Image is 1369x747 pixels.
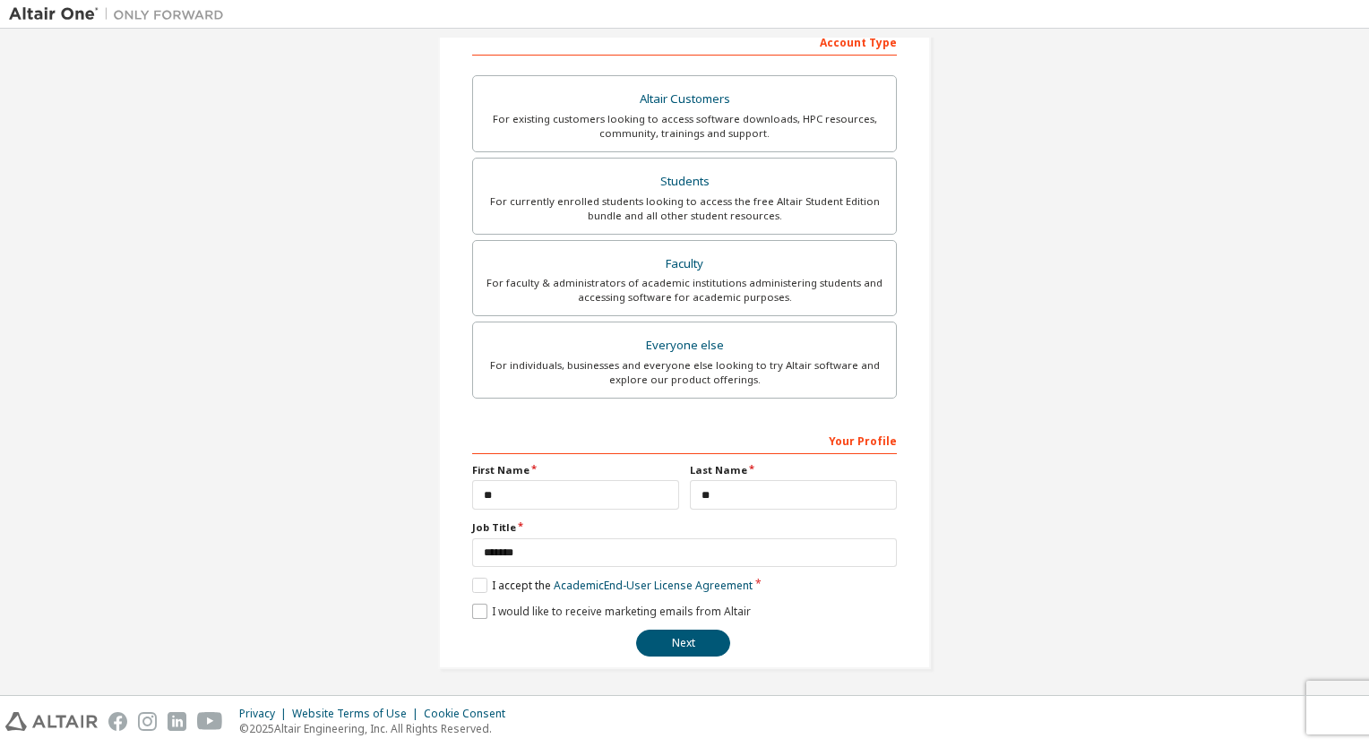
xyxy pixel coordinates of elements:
label: First Name [472,463,679,477]
button: Next [636,630,730,657]
div: For individuals, businesses and everyone else looking to try Altair software and explore our prod... [484,358,885,387]
div: For faculty & administrators of academic institutions administering students and accessing softwa... [484,276,885,305]
div: Altair Customers [484,87,885,112]
div: Privacy [239,707,292,721]
div: Website Terms of Use [292,707,424,721]
label: Last Name [690,463,897,477]
div: Your Profile [472,425,897,454]
div: Cookie Consent [424,707,516,721]
img: youtube.svg [197,712,223,731]
div: Everyone else [484,333,885,358]
div: For existing customers looking to access software downloads, HPC resources, community, trainings ... [484,112,885,141]
p: © 2025 Altair Engineering, Inc. All Rights Reserved. [239,721,516,736]
label: I accept the [472,578,753,593]
img: facebook.svg [108,712,127,731]
img: Altair One [9,5,233,23]
label: Job Title [472,520,897,535]
img: altair_logo.svg [5,712,98,731]
div: For currently enrolled students looking to access the free Altair Student Edition bundle and all ... [484,194,885,223]
img: linkedin.svg [168,712,186,731]
a: Academic End-User License Agreement [554,578,753,593]
div: Students [484,169,885,194]
img: instagram.svg [138,712,157,731]
label: I would like to receive marketing emails from Altair [472,604,751,619]
div: Faculty [484,252,885,277]
div: Account Type [472,27,897,56]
